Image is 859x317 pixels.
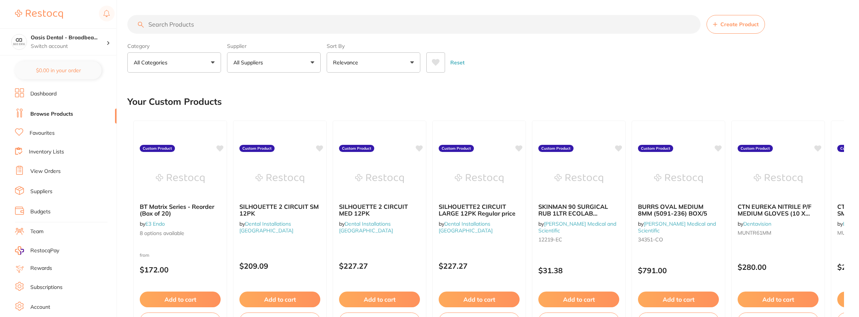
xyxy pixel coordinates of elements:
[355,160,404,197] img: SILHOUETTE 2 CIRCUIT MED 12PK
[30,110,73,118] a: Browse Products
[538,203,619,217] b: SKINMAN 90 SURGICAL RUB 1LTR ECOLAB (7100103) EACH
[140,265,221,274] p: $172.00
[339,220,393,234] a: Dental Installations [GEOGRAPHIC_DATA]
[339,203,420,217] b: SILHOUETTE 2 CIRCUIT MED 12PK
[233,59,266,66] p: All Suppliers
[339,292,420,307] button: Add to cart
[439,203,520,217] b: SILHOUETTE2 CIRCUIT LARGE 12PK Regular price
[538,145,574,152] label: Custom Product
[30,247,59,254] span: RestocqPay
[738,203,819,217] b: CTN EUREKA NITRILE P/F MEDIUM GLOVES (10 X 300)
[127,97,222,107] h2: Your Custom Products
[239,220,293,234] a: Dental Installations [GEOGRAPHIC_DATA]
[156,160,205,197] img: BT Matrix Series - Reorder (Box of 20)
[638,203,719,217] b: BURRS OVAL MEDIUM 8MM (5091-236) BOX/5
[227,52,321,73] button: All Suppliers
[30,284,63,291] a: Subscriptions
[140,230,221,237] span: 8 options available
[638,266,719,275] p: $791.00
[339,220,393,234] span: by
[140,252,149,258] span: from
[30,90,57,98] a: Dashboard
[707,15,765,34] button: Create Product
[239,220,293,234] span: by
[743,220,771,227] a: Dentavision
[140,145,175,152] label: Custom Product
[738,220,771,227] span: by
[439,220,493,234] span: by
[29,148,64,156] a: Inventory Lists
[30,265,52,272] a: Rewards
[327,52,420,73] button: Relevance
[638,145,673,152] label: Custom Product
[239,145,275,152] label: Custom Product
[30,208,51,216] a: Budgets
[31,43,106,50] p: Switch account
[239,292,320,307] button: Add to cart
[31,34,106,42] h4: Oasis Dental - Broadbeach
[738,230,819,236] small: MUNTR61MM
[140,292,221,307] button: Add to cart
[538,220,616,234] span: by
[239,262,320,270] p: $209.09
[134,59,170,66] p: All Categories
[12,34,27,49] img: Oasis Dental - Broadbeach
[15,246,24,255] img: RestocqPay
[145,220,165,227] a: E3 Endo
[738,292,819,307] button: Add to cart
[30,188,52,195] a: Suppliers
[15,6,63,23] a: Restocq Logo
[439,262,520,270] p: $227.27
[720,21,759,27] span: Create Product
[538,266,619,275] p: $31.38
[439,220,493,234] a: Dental Installations [GEOGRAPHIC_DATA]
[554,160,603,197] img: SKINMAN 90 SURGICAL RUB 1LTR ECOLAB (7100103) EACH
[538,237,619,243] small: 12219-EC
[538,220,616,234] a: [PERSON_NAME] Medical and Scientific
[754,160,802,197] img: CTN EUREKA NITRILE P/F MEDIUM GLOVES (10 X 300)
[227,43,321,49] label: Supplier
[538,292,619,307] button: Add to cart
[439,292,520,307] button: Add to cart
[455,160,503,197] img: SILHOUETTE2 CIRCUIT LARGE 12PK Regular price
[239,203,320,217] b: SILHOUETTE 2 CIRCUIT SM 12PK
[638,220,716,234] a: [PERSON_NAME] Medical and Scientific
[638,237,719,243] small: 34351-CO
[140,203,221,217] b: BT Matrix Series - Reorder (Box of 20)
[654,160,703,197] img: BURRS OVAL MEDIUM 8MM (5091-236) BOX/5
[439,145,474,152] label: Custom Product
[255,160,304,197] img: SILHOUETTE 2 CIRCUIT SM 12PK
[127,15,701,34] input: Search Products
[30,168,61,175] a: View Orders
[448,52,467,73] button: Reset
[127,43,221,49] label: Category
[127,52,221,73] button: All Categories
[30,304,50,311] a: Account
[738,145,773,152] label: Custom Product
[140,220,165,227] span: by
[30,129,55,137] a: Favourites
[15,10,63,19] img: Restocq Logo
[333,59,361,66] p: Relevance
[30,228,43,235] a: Team
[339,262,420,270] p: $227.27
[339,145,374,152] label: Custom Product
[638,220,716,234] span: by
[15,246,59,255] a: RestocqPay
[638,292,719,307] button: Add to cart
[738,263,819,271] p: $280.00
[15,61,102,79] button: $0.00 in your order
[327,43,420,49] label: Sort By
